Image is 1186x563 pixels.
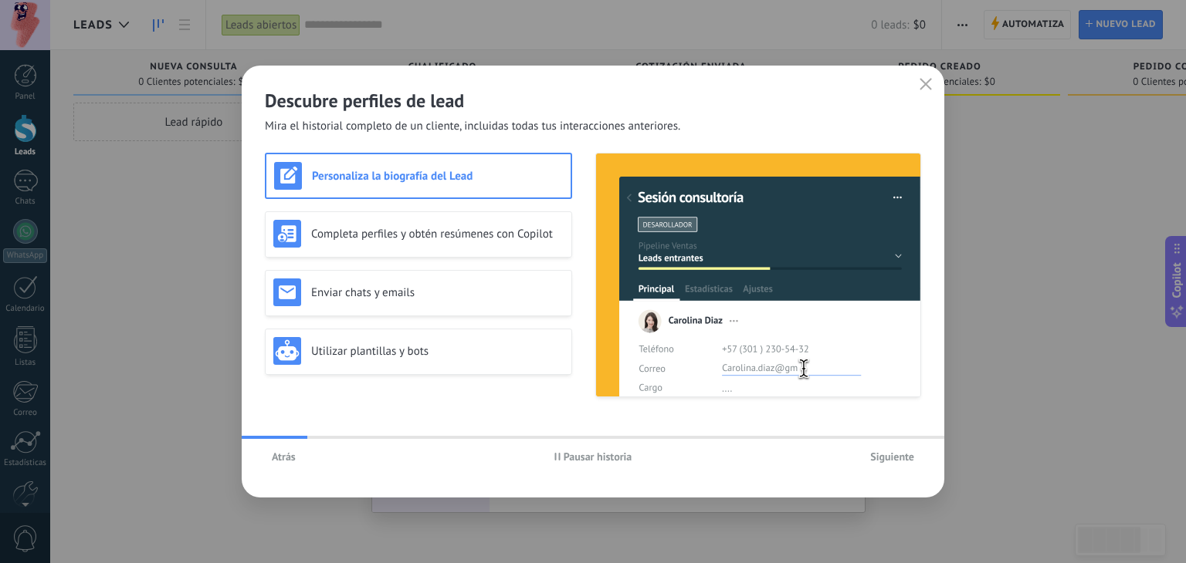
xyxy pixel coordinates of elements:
span: Siguiente [870,451,914,462]
span: Mira el historial completo de un cliente, incluidas todas tus interacciones anteriores. [265,119,680,134]
h3: Utilizar plantillas y bots [311,344,564,359]
span: Pausar historia [564,451,632,462]
button: Siguiente [863,445,921,468]
h3: Personaliza la biografía del Lead [312,169,563,184]
span: Atrás [272,451,296,462]
h2: Descubre perfiles de lead [265,89,921,113]
button: Atrás [265,445,303,468]
h3: Completa perfiles y obtén resúmenes con Copilot [311,227,564,241]
h3: Enviar chats y emails [311,285,564,300]
button: Pausar historia [547,445,639,468]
